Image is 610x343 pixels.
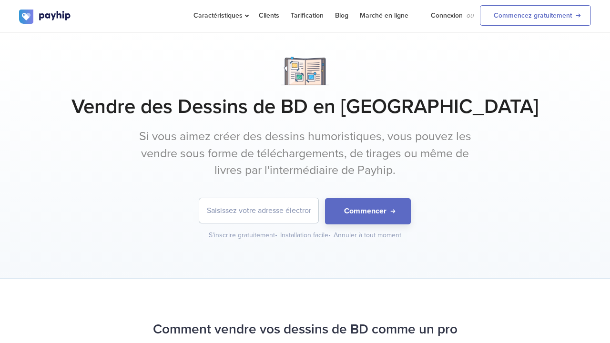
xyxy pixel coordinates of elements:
[19,317,591,342] h2: Comment vendre vos dessins de BD comme un pro
[19,95,591,119] h1: Vendre des Dessins de BD en [GEOGRAPHIC_DATA]
[126,128,484,179] p: Si vous aimez créer des dessins humoristiques, vous pouvez les vendre sous forme de téléchargemen...
[193,11,247,20] span: Caractéristiques
[209,231,278,240] div: S'inscrire gratuitement
[325,198,411,224] button: Commencer
[280,231,332,240] div: Installation facile
[328,231,331,239] span: •
[19,10,71,24] img: logo.svg
[334,231,401,240] div: Annuler à tout moment
[199,198,318,223] input: Saisissez votre adresse électronique
[281,57,329,85] img: Notebook.png
[275,231,277,239] span: •
[480,5,591,26] a: Commencez gratuitement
